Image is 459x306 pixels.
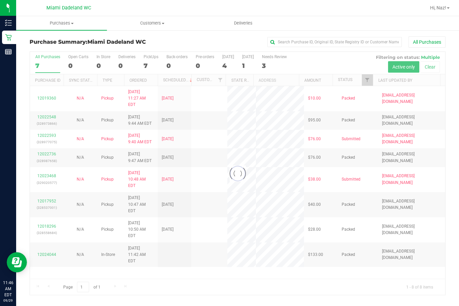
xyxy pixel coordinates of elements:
p: 09/29 [3,298,13,303]
a: Deliveries [198,16,289,30]
button: All Purchases [409,36,446,48]
span: Purchases [16,20,107,26]
a: Purchases [16,16,107,30]
span: Miami Dadeland WC [46,5,91,11]
inline-svg: Inventory [5,20,12,26]
p: 11:46 AM EDT [3,280,13,298]
span: Deliveries [225,20,262,26]
inline-svg: Retail [5,34,12,41]
span: Hi, Naz! [430,5,446,10]
span: Miami Dadeland WC [87,39,146,45]
a: Customers [107,16,198,30]
inline-svg: Reports [5,48,12,55]
input: Search Purchase ID, Original ID, State Registry ID or Customer Name... [267,37,402,47]
h3: Purchase Summary: [30,39,168,45]
iframe: Resource center [7,252,27,272]
span: Customers [107,20,197,26]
